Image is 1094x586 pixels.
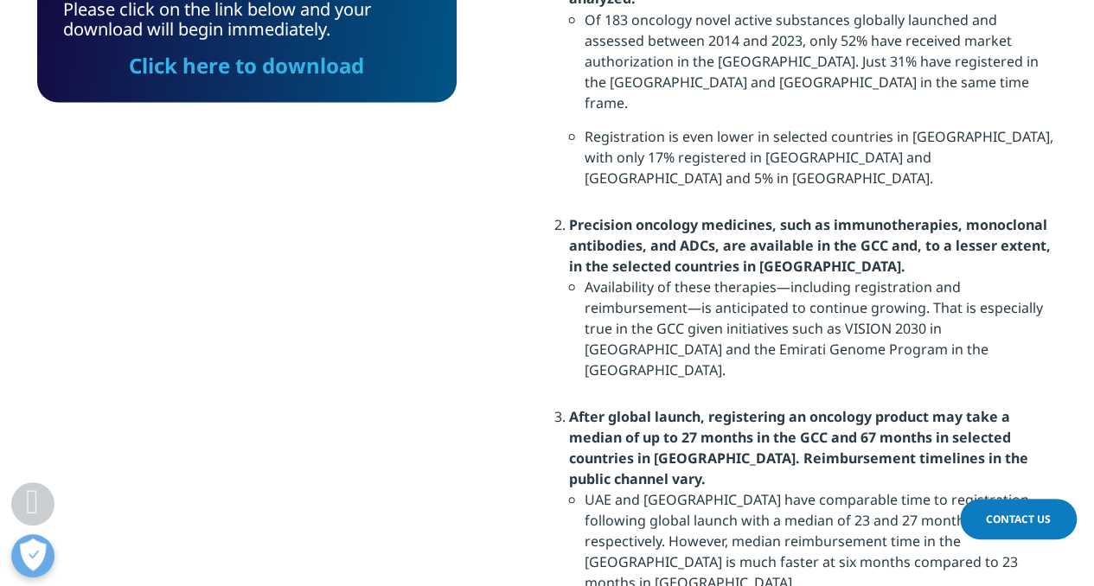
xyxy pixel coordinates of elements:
span: Contact Us [986,512,1051,526]
li: Registration is even lower in selected countries in [GEOGRAPHIC_DATA], with only 17% registered i... [585,125,1058,201]
a: Contact Us [960,499,1077,539]
li: Of 183 oncology novel active substances globally launched and assessed between 2014 and 2023, onl... [585,9,1058,125]
button: Open Preferences [11,534,54,577]
li: Availability of these therapies—including registration and reimbursement—is anticipated to contin... [585,276,1058,392]
strong: After global launch, registering an oncology product may take a median of up to 27 months in the ... [569,406,1028,487]
a: Click here to download [129,50,364,79]
strong: Precision oncology medicines, such as immunotherapies, monoclonal antibodies, and ADCs, are avail... [569,214,1051,275]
